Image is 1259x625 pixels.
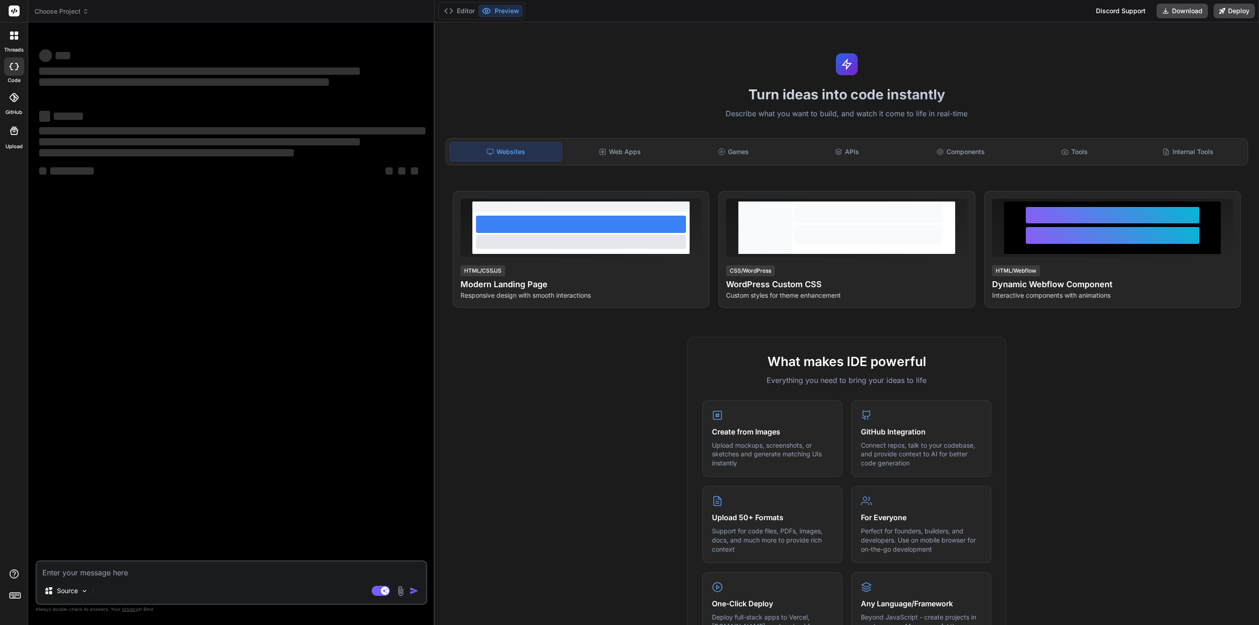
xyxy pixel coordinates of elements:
[5,143,23,150] label: Upload
[712,527,833,553] p: Support for code files, PDFs, images, docs, and much more to provide rich context
[1018,142,1130,161] div: Tools
[1090,4,1151,18] div: Discord Support
[39,138,360,145] span: ‌
[678,142,789,161] div: Games
[461,278,701,291] h4: Modern Landing Page
[8,77,20,84] label: code
[54,113,83,120] span: ‌
[50,167,94,175] span: ‌
[461,291,701,300] p: Responsive design with smooth interactions
[395,586,406,596] img: attachment
[1132,142,1244,161] div: Internal Tools
[36,605,427,614] p: Always double-check its answers. Your in Bind
[35,7,89,16] span: Choose Project
[478,5,523,17] button: Preview
[56,52,70,59] span: ‌
[726,265,775,276] div: CSS/WordPress
[440,86,1254,103] h1: Turn ideas into code instantly
[861,426,982,437] h4: GitHub Integration
[39,49,52,62] span: ‌
[57,586,78,595] p: Source
[411,167,418,175] span: ‌
[39,111,50,122] span: ‌
[726,278,967,291] h4: WordPress Custom CSS
[992,278,1233,291] h4: Dynamic Webflow Component
[905,142,1017,161] div: Components
[122,606,138,612] span: privacy
[791,142,903,161] div: APIs
[39,78,329,86] span: ‌
[861,512,982,523] h4: For Everyone
[39,167,46,175] span: ‌
[81,587,88,595] img: Pick Models
[712,441,833,468] p: Upload mockups, screenshots, or sketches and generate matching UIs instantly
[409,586,419,595] img: icon
[712,512,833,523] h4: Upload 50+ Formats
[702,352,991,371] h2: What makes IDE powerful
[861,527,982,553] p: Perfect for founders, builders, and developers. Use on mobile browser for on-the-go development
[4,46,24,54] label: threads
[992,291,1233,300] p: Interactive components with animations
[440,108,1254,120] p: Describe what you want to build, and watch it come to life in real-time
[39,127,425,134] span: ‌
[39,67,360,75] span: ‌
[39,149,294,156] span: ‌
[564,142,676,161] div: Web Apps
[450,142,562,161] div: Websites
[1213,4,1255,18] button: Deploy
[712,426,833,437] h4: Create from Images
[385,167,393,175] span: ‌
[440,5,478,17] button: Editor
[1157,4,1208,18] button: Download
[861,441,982,468] p: Connect repos, talk to your codebase, and provide context to AI for better code generation
[702,375,991,386] p: Everything you need to bring your ideas to life
[398,167,405,175] span: ‌
[992,265,1040,276] div: HTML/Webflow
[861,598,982,609] h4: Any Language/Framework
[712,598,833,609] h4: One-Click Deploy
[461,265,505,276] div: HTML/CSS/JS
[5,108,22,116] label: GitHub
[726,291,967,300] p: Custom styles for theme enhancement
